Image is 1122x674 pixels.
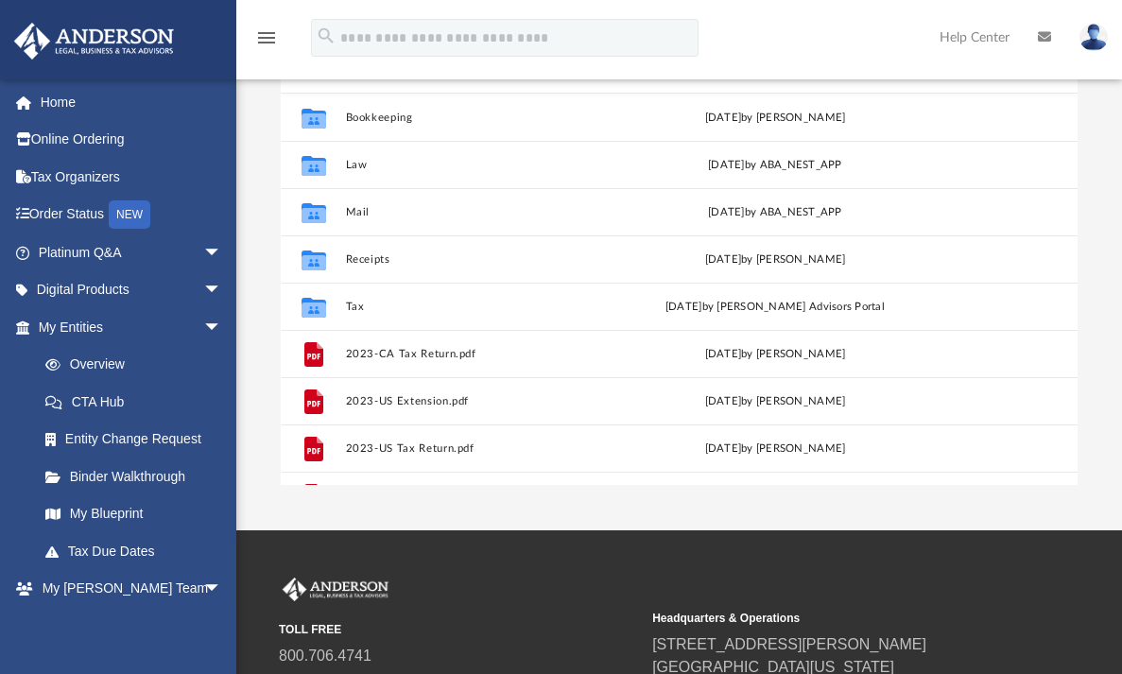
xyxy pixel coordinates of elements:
[281,94,1079,486] div: grid
[634,299,915,316] div: [DATE] by [PERSON_NAME] Advisors Portal
[13,233,250,271] a: Platinum Q&Aarrow_drop_down
[9,23,180,60] img: Anderson Advisors Platinum Portal
[26,458,250,495] a: Binder Walkthrough
[13,308,250,346] a: My Entitiesarrow_drop_down
[13,83,250,121] a: Home
[26,607,232,667] a: My [PERSON_NAME] Team
[345,442,626,455] button: 2023-US Tax Return.pdf
[634,393,915,410] div: [DATE] by [PERSON_NAME]
[345,112,626,124] button: Bookkeeping
[279,648,371,664] a: 800.706.4741
[255,26,278,49] i: menu
[13,158,250,196] a: Tax Organizers
[634,346,915,363] div: [DATE] by [PERSON_NAME]
[634,110,915,127] div: [DATE] by [PERSON_NAME]
[109,200,150,229] div: NEW
[13,196,250,234] a: Order StatusNEW
[652,610,1012,627] small: Headquarters & Operations
[26,383,250,421] a: CTA Hub
[13,121,250,159] a: Online Ordering
[26,346,250,384] a: Overview
[203,271,241,310] span: arrow_drop_down
[316,26,337,46] i: search
[1079,24,1108,51] img: User Pic
[279,578,392,602] img: Anderson Advisors Platinum Portal
[203,233,241,272] span: arrow_drop_down
[345,253,626,266] button: Receipts
[255,36,278,49] a: menu
[203,308,241,347] span: arrow_drop_down
[203,570,241,609] span: arrow_drop_down
[345,395,626,407] button: 2023-US Extension.pdf
[634,441,915,458] div: [DATE] by [PERSON_NAME]
[26,495,241,533] a: My Blueprint
[345,159,626,171] button: Law
[26,421,250,458] a: Entity Change Request
[13,570,241,608] a: My [PERSON_NAME] Teamarrow_drop_down
[13,271,250,309] a: Digital Productsarrow_drop_down
[634,204,915,221] div: [DATE] by ABA_NEST_APP
[634,157,915,174] div: [DATE] by ABA_NEST_APP
[26,532,250,570] a: Tax Due Dates
[345,301,626,313] button: Tax
[279,621,639,638] small: TOLL FREE
[345,348,626,360] button: 2023-CA Tax Return.pdf
[634,251,915,268] div: [DATE] by [PERSON_NAME]
[345,206,626,218] button: Mail
[652,636,926,652] a: [STREET_ADDRESS][PERSON_NAME]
